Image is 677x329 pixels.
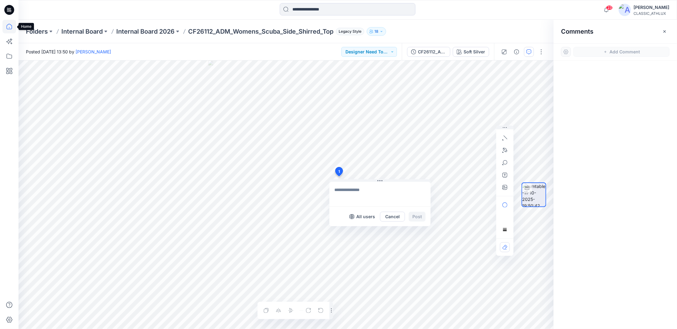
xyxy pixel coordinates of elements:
[76,49,111,54] a: [PERSON_NAME]
[116,27,175,36] a: Internal Board 2026
[374,28,378,35] p: 18
[26,48,111,55] span: Posted [DATE] 13:50 by
[356,213,375,220] p: All users
[606,5,613,10] span: 23
[407,47,450,57] button: CF26112_ADM_Womens_Scuba_Side_Shirred_Top
[336,28,364,35] span: Legacy Style
[26,27,48,36] a: Folders
[333,27,364,36] button: Legacy Style
[634,4,669,11] div: [PERSON_NAME]
[347,212,378,222] button: All users
[522,183,546,206] img: turntable-11-10-2025-19:50:42
[367,27,386,36] button: 18
[619,4,631,16] img: avatar
[634,11,669,16] div: CLASSIC_ATHLUX
[453,47,489,57] button: Soft Silver
[573,47,670,57] button: Add Comment
[380,212,405,222] button: Cancel
[338,169,340,174] span: 1
[61,27,103,36] a: Internal Board
[561,28,593,35] h2: Comments
[464,48,485,55] div: Soft Silver
[188,27,333,36] p: CF26112_ADM_Womens_Scuba_Side_Shirred_Top
[418,48,446,55] div: CF26112_ADM_Womens_Scuba_Side_Shirred_Top
[512,47,522,57] button: Details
